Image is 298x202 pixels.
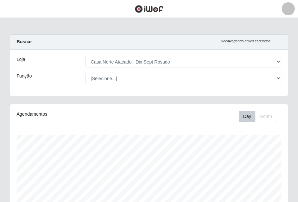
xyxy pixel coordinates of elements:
button: Day [239,111,255,122]
label: Loja [17,56,25,63]
img: CoreUI Logo [135,5,164,13]
button: Month [255,111,276,122]
strong: Buscar [17,39,32,44]
i: Recarregando em 28 segundos... [221,39,274,43]
div: First group [239,111,276,122]
label: Função [17,73,32,79]
div: Toolbar with button groups [239,111,281,122]
div: Agendamentos [17,111,121,118]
